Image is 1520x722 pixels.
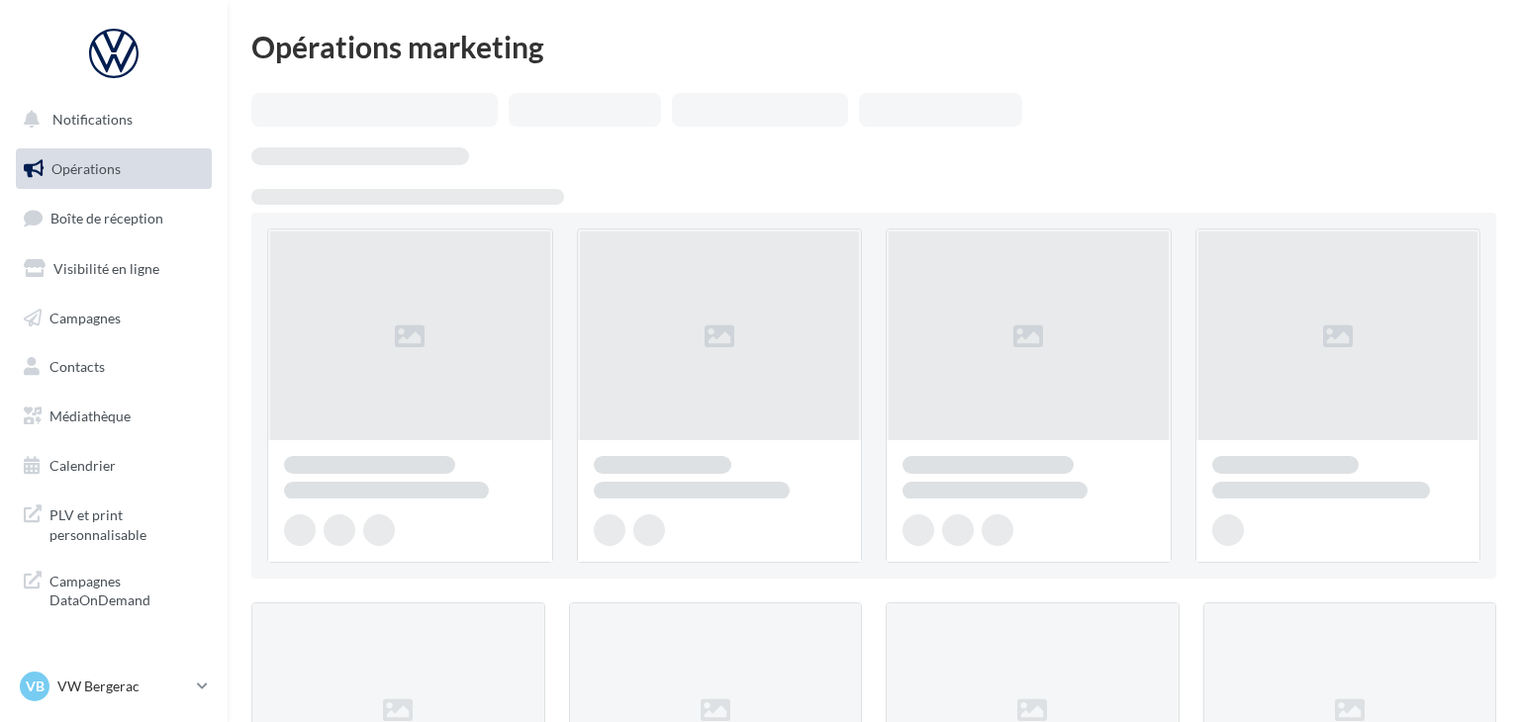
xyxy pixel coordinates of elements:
a: Opérations [12,148,216,190]
span: Visibilité en ligne [53,260,159,277]
button: Notifications [12,99,208,140]
span: PLV et print personnalisable [49,501,204,544]
span: Campagnes DataOnDemand [49,568,204,610]
a: Campagnes [12,298,216,339]
div: Opérations marketing [251,32,1496,61]
a: Médiathèque [12,396,216,437]
span: Notifications [52,111,133,128]
span: Médiathèque [49,407,131,424]
span: VB [26,677,45,696]
a: Calendrier [12,445,216,487]
a: Boîte de réception [12,197,216,239]
a: Contacts [12,346,216,388]
a: Campagnes DataOnDemand [12,560,216,618]
p: VW Bergerac [57,677,189,696]
a: PLV et print personnalisable [12,494,216,552]
a: VB VW Bergerac [16,668,212,705]
span: Contacts [49,358,105,375]
span: Campagnes [49,309,121,325]
span: Opérations [51,160,121,177]
span: Calendrier [49,457,116,474]
span: Boîte de réception [50,210,163,226]
a: Visibilité en ligne [12,248,216,290]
